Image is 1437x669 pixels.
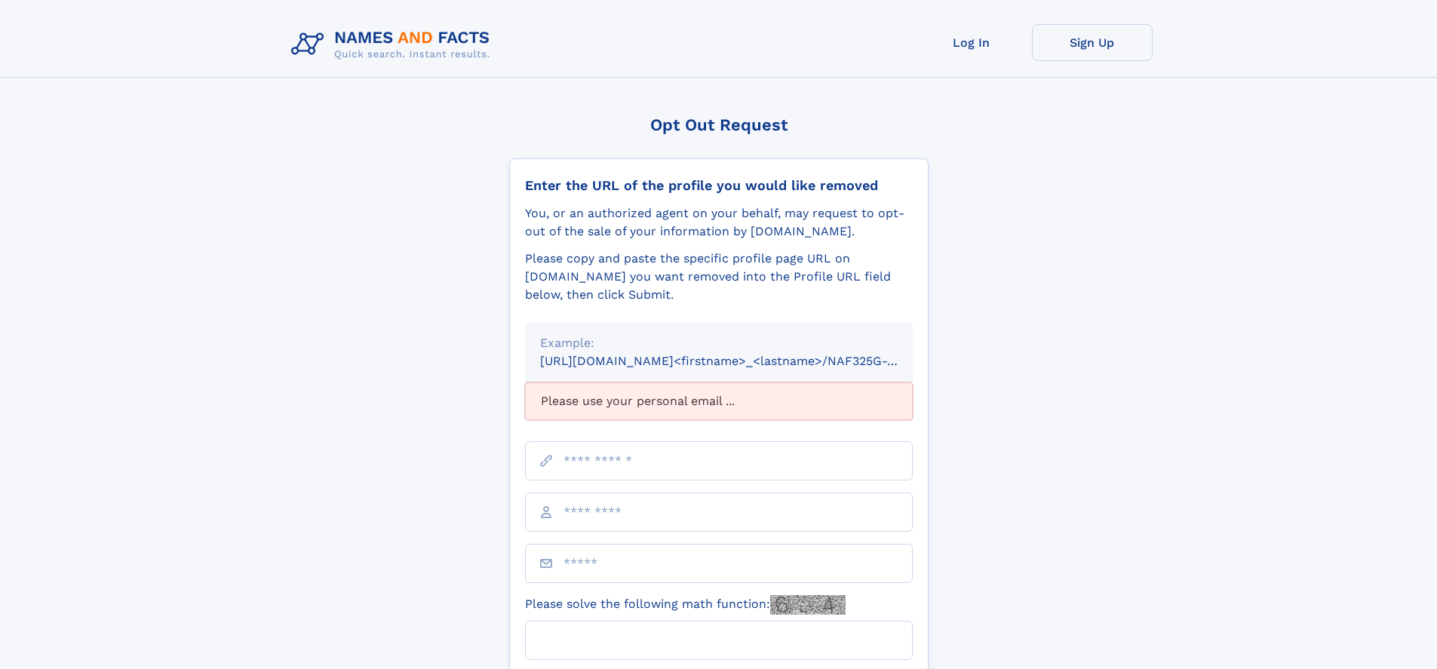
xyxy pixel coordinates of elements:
div: Please copy and paste the specific profile page URL on [DOMAIN_NAME] you want removed into the Pr... [525,250,913,304]
div: You, or an authorized agent on your behalf, may request to opt-out of the sale of your informatio... [525,204,913,241]
div: Enter the URL of the profile you would like removed [525,177,913,194]
label: Please solve the following math function: [525,595,846,615]
div: Example: [540,334,898,352]
div: Opt Out Request [509,115,929,134]
img: Logo Names and Facts [285,24,502,65]
div: Please use your personal email ... [525,382,913,420]
small: [URL][DOMAIN_NAME]<firstname>_<lastname>/NAF325G-xxxxxxxx [540,354,941,368]
a: Sign Up [1032,24,1153,61]
a: Log In [911,24,1032,61]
